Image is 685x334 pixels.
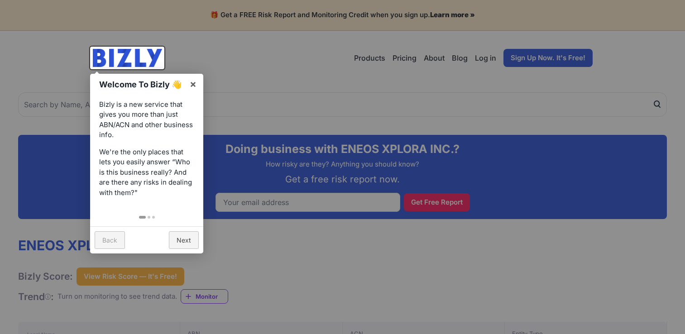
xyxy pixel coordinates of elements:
h1: Welcome To Bizly 👋 [99,78,185,91]
a: Back [95,231,125,249]
p: We're the only places that lets you easily answer “Who is this business really? And are there any... [99,147,194,198]
a: × [183,74,203,94]
p: Bizly is a new service that gives you more than just ABN/ACN and other business info. [99,100,194,140]
a: Next [169,231,199,249]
